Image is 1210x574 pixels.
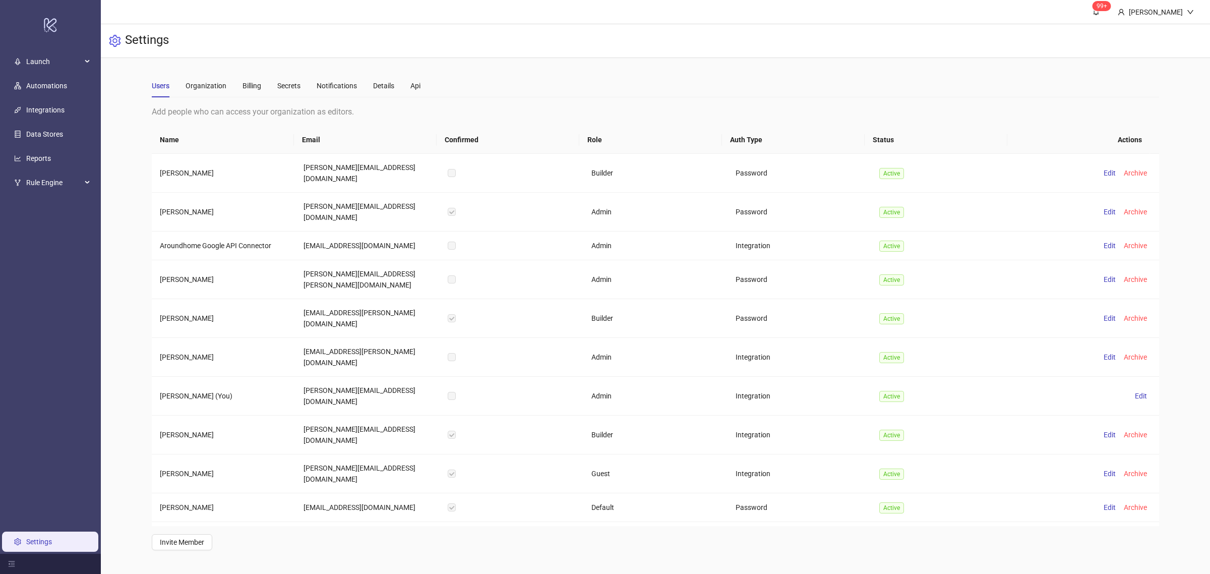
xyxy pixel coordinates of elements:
div: Add people who can access your organization as editors. [152,105,1160,118]
span: Launch [26,51,82,72]
td: [EMAIL_ADDRESS][PERSON_NAME][DOMAIN_NAME] [295,299,440,338]
span: Active [879,469,904,480]
a: Data Stores [26,130,63,138]
td: [EMAIL_ADDRESS][DOMAIN_NAME] [295,232,440,260]
td: Password [728,299,872,338]
span: fork [14,179,21,186]
button: Edit [1100,468,1120,480]
button: Edit [1100,429,1120,441]
span: Edit [1104,314,1116,322]
td: Builder [583,522,728,561]
td: [EMAIL_ADDRESS][PERSON_NAME][DOMAIN_NAME] [295,338,440,377]
a: Settings [26,538,52,546]
button: Archive [1120,273,1151,285]
span: Archive [1124,275,1147,283]
td: [PERSON_NAME] [152,193,296,232]
td: Integration [728,377,872,416]
th: Email [294,126,437,154]
td: Integration [728,232,872,260]
a: Integrations [26,106,65,114]
span: Active [879,502,904,513]
span: rocket [14,58,21,65]
span: user [1118,9,1125,16]
span: Archive [1124,208,1147,216]
span: Archive [1124,242,1147,250]
td: [PERSON_NAME][EMAIL_ADDRESS][DOMAIN_NAME] [295,154,440,193]
div: Users [152,80,169,91]
h3: Settings [125,32,169,49]
span: Edit [1104,169,1116,177]
td: Password [728,522,872,561]
td: Guest [583,454,728,493]
button: Edit [1131,390,1151,402]
td: Admin [583,377,728,416]
td: [PERSON_NAME] [152,338,296,377]
button: Archive [1120,240,1151,252]
td: [PERSON_NAME] [152,260,296,299]
button: Edit [1100,273,1120,285]
button: Edit [1100,206,1120,218]
span: Active [879,274,904,285]
button: Archive [1120,468,1151,480]
div: Details [373,80,394,91]
span: Active [879,391,904,402]
span: Edit [1104,353,1116,361]
th: Role [579,126,722,154]
a: Automations [26,82,67,90]
td: Builder [583,299,728,338]
span: Archive [1124,314,1147,322]
span: Rule Engine [26,173,82,193]
th: Confirmed [437,126,579,154]
div: Secrets [277,80,300,91]
td: [PERSON_NAME] [152,454,296,493]
td: Builder [583,416,728,454]
th: Actions [1007,126,1150,154]
div: Billing [243,80,261,91]
td: [PERSON_NAME][EMAIL_ADDRESS][DOMAIN_NAME] [295,522,440,561]
td: Kitchn Building Support (OM) [152,522,296,561]
span: Active [879,430,904,441]
span: menu-fold [8,560,15,567]
span: Active [879,313,904,324]
button: Archive [1120,167,1151,179]
span: Edit [1104,208,1116,216]
div: Api [410,80,420,91]
td: [PERSON_NAME][EMAIL_ADDRESS][DOMAIN_NAME] [295,454,440,493]
div: Notifications [317,80,357,91]
th: Auth Type [722,126,865,154]
td: Password [728,493,872,522]
button: Archive [1120,429,1151,441]
td: Admin [583,260,728,299]
span: Edit [1104,431,1116,439]
span: Active [879,168,904,179]
td: [PERSON_NAME] [152,493,296,522]
td: Admin [583,338,728,377]
button: Edit [1100,167,1120,179]
td: Integration [728,338,872,377]
td: [PERSON_NAME][EMAIL_ADDRESS][PERSON_NAME][DOMAIN_NAME] [295,260,440,299]
button: Edit [1100,240,1120,252]
td: Admin [583,232,728,260]
button: Archive [1120,312,1151,324]
td: Password [728,260,872,299]
td: Integration [728,416,872,454]
td: Password [728,154,872,193]
th: Status [865,126,1007,154]
span: Archive [1124,169,1147,177]
td: Builder [583,154,728,193]
td: [PERSON_NAME][EMAIL_ADDRESS][DOMAIN_NAME] [295,193,440,232]
td: [PERSON_NAME][EMAIL_ADDRESS][DOMAIN_NAME] [295,377,440,416]
td: [PERSON_NAME] [152,154,296,193]
span: Edit [1104,503,1116,511]
span: Archive [1124,503,1147,511]
td: [PERSON_NAME] [152,416,296,454]
span: Edit [1104,470,1116,478]
span: bell [1093,8,1100,15]
span: Archive [1124,431,1147,439]
button: Archive [1120,351,1151,363]
div: [PERSON_NAME] [1125,7,1187,18]
button: Edit [1100,351,1120,363]
span: down [1187,9,1194,16]
a: Reports [26,154,51,162]
span: Active [879,352,904,363]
